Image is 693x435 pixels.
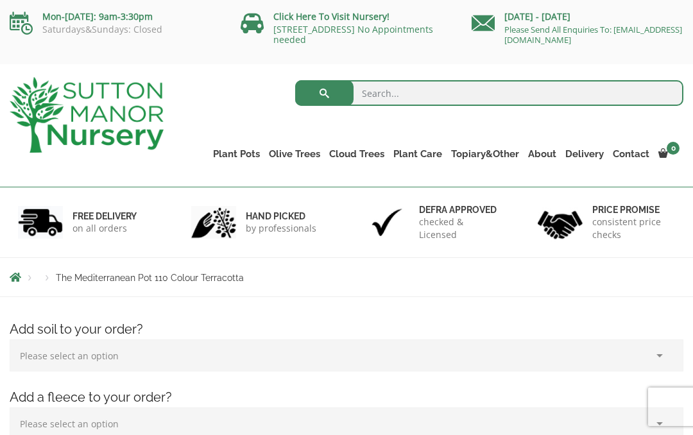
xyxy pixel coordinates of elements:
img: logo [10,77,164,153]
h6: hand picked [246,210,316,222]
a: Contact [608,145,654,163]
a: About [524,145,561,163]
img: 1.jpg [18,206,63,239]
img: 4.jpg [538,203,583,242]
a: [STREET_ADDRESS] No Appointments needed [273,23,433,46]
p: on all orders [73,222,137,235]
p: [DATE] - [DATE] [472,9,683,24]
a: Click Here To Visit Nursery! [273,10,389,22]
img: 3.jpg [364,206,409,239]
a: 0 [654,145,683,163]
a: Please Send All Enquiries To: [EMAIL_ADDRESS][DOMAIN_NAME] [504,24,682,46]
a: Plant Pots [209,145,264,163]
a: Cloud Trees [325,145,389,163]
img: 2.jpg [191,206,236,239]
p: checked & Licensed [419,216,502,241]
p: Saturdays&Sundays: Closed [10,24,221,35]
a: Plant Care [389,145,447,163]
h6: FREE DELIVERY [73,210,137,222]
p: consistent price checks [592,216,675,241]
a: Topiary&Other [447,145,524,163]
a: Olive Trees [264,145,325,163]
p: Mon-[DATE]: 9am-3:30pm [10,9,221,24]
p: by professionals [246,222,316,235]
nav: Breadcrumbs [10,272,683,282]
a: Delivery [561,145,608,163]
span: The Mediterranean Pot 110 Colour Terracotta [56,273,244,283]
h6: Defra approved [419,204,502,216]
h6: Price promise [592,204,675,216]
input: Search... [295,80,683,106]
span: 0 [667,142,680,155]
